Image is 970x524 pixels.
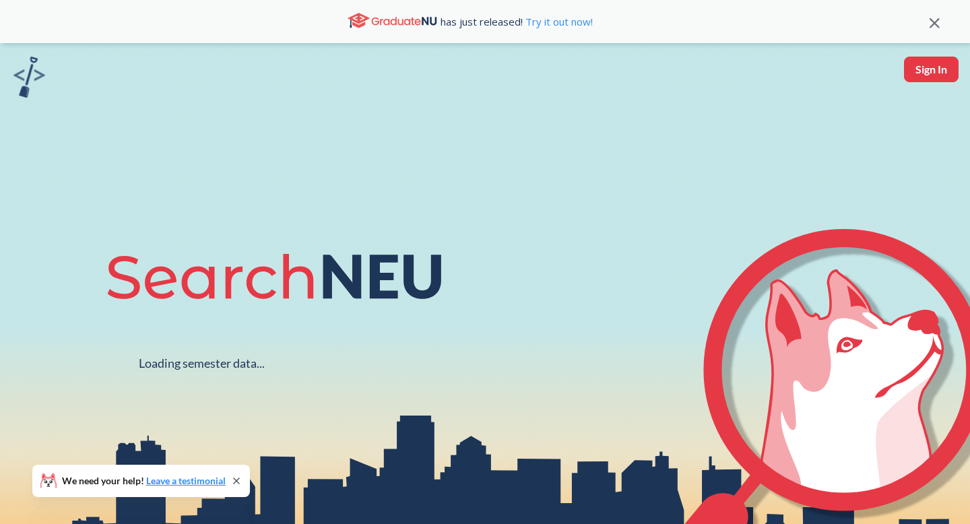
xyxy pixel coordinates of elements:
[13,57,45,102] a: sandbox logo
[139,356,265,371] div: Loading semester data...
[62,476,226,486] span: We need your help!
[904,57,959,82] button: Sign In
[441,14,593,29] span: has just released!
[523,15,593,28] a: Try it out now!
[13,57,45,98] img: sandbox logo
[146,475,226,486] a: Leave a testimonial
